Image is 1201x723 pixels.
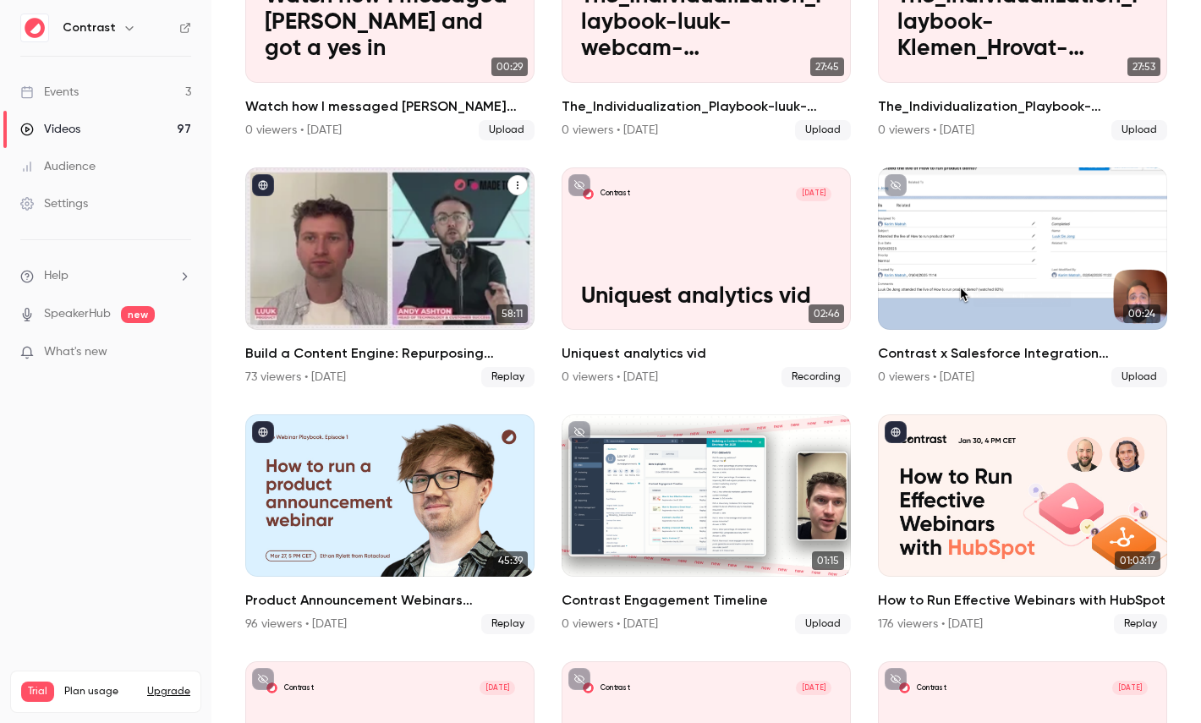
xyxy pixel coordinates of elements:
[121,306,155,323] span: new
[878,167,1167,387] a: 00:24Contrast x Salesforce Integration Announcement0 viewers • [DATE]Upload
[479,120,535,140] span: Upload
[284,683,314,693] p: Contrast
[147,685,190,698] button: Upgrade
[810,58,844,76] span: 27:45
[245,590,535,611] h2: Product Announcement Webinars Reinvented
[878,96,1167,117] h2: The_Individualization_Playbook-Klemen_Hrovat-webcam-00h_00m_00s_357ms-StreamYard
[481,367,535,387] span: Replay
[796,681,831,695] span: [DATE]
[600,189,630,199] p: Contrast
[562,414,851,634] a: 01:15Contrast Engagement Timeline0 viewers • [DATE]Upload
[562,96,851,117] h2: The_Individualization_Playbook-luuk-webcam-00h_00m_00s_251ms-StreamYard
[812,551,844,570] span: 01:15
[245,167,535,387] a: 58:11Build a Content Engine: Repurposing Strategies for SaaS Teams73 viewers • [DATE]Replay
[64,685,137,698] span: Plan usage
[562,590,851,611] h2: Contrast Engagement Timeline
[878,167,1167,387] li: Contrast x Salesforce Integration Announcement
[245,414,535,634] li: Product Announcement Webinars Reinvented
[44,305,111,323] a: SpeakerHub
[1112,681,1148,695] span: [DATE]
[245,616,347,633] div: 96 viewers • [DATE]
[562,369,658,386] div: 0 viewers • [DATE]
[878,343,1167,364] h2: Contrast x Salesforce Integration Announcement
[1111,367,1167,387] span: Upload
[809,304,844,323] span: 02:46
[562,122,658,139] div: 0 viewers • [DATE]
[252,668,274,690] button: unpublished
[795,614,851,634] span: Upload
[885,421,907,443] button: published
[20,267,191,285] li: help-dropdown-opener
[878,122,974,139] div: 0 viewers • [DATE]
[480,681,515,695] span: [DATE]
[1127,58,1160,76] span: 27:53
[491,58,528,76] span: 00:29
[1115,551,1160,570] span: 01:03:17
[568,421,590,443] button: unpublished
[885,174,907,196] button: unpublished
[21,14,48,41] img: Contrast
[252,421,274,443] button: published
[562,414,851,634] li: Contrast Engagement Timeline
[245,167,535,387] li: Build a Content Engine: Repurposing Strategies for SaaS Teams
[1111,120,1167,140] span: Upload
[878,616,983,633] div: 176 viewers • [DATE]
[493,551,528,570] span: 45:39
[20,121,80,138] div: Videos
[245,414,535,634] a: 45:39Product Announcement Webinars Reinvented96 viewers • [DATE]Replay
[562,167,851,387] li: Uniquest analytics vid
[245,122,342,139] div: 0 viewers • [DATE]
[44,267,69,285] span: Help
[878,369,974,386] div: 0 viewers • [DATE]
[917,683,946,693] p: Contrast
[20,158,96,175] div: Audience
[245,343,535,364] h2: Build a Content Engine: Repurposing Strategies for SaaS Teams
[1114,614,1167,634] span: Replay
[20,84,79,101] div: Events
[20,195,88,212] div: Settings
[562,167,851,387] a: Uniquest analytics vidContrast[DATE]Uniquest analytics vid02:46Uniquest analytics vid0 viewers • ...
[568,174,590,196] button: unpublished
[878,414,1167,634] a: 01:03:17How to Run Effective Webinars with HubSpot176 viewers • [DATE]Replay
[795,120,851,140] span: Upload
[245,96,535,117] h2: Watch how I messaged [PERSON_NAME] and got a yes in
[581,284,831,310] p: Uniquest analytics vid
[1123,304,1160,323] span: 00:24
[481,614,535,634] span: Replay
[496,304,528,323] span: 58:11
[63,19,116,36] h6: Contrast
[252,174,274,196] button: published
[562,343,851,364] h2: Uniquest analytics vid
[781,367,851,387] span: Recording
[21,682,54,702] span: Trial
[44,343,107,361] span: What's new
[796,187,831,201] span: [DATE]
[878,590,1167,611] h2: How to Run Effective Webinars with HubSpot
[600,683,630,693] p: Contrast
[568,668,590,690] button: unpublished
[245,369,346,386] div: 73 viewers • [DATE]
[885,668,907,690] button: unpublished
[562,616,658,633] div: 0 viewers • [DATE]
[878,414,1167,634] li: How to Run Effective Webinars with HubSpot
